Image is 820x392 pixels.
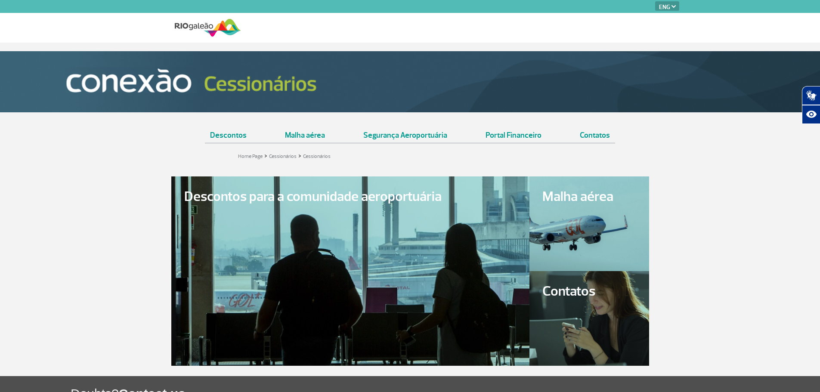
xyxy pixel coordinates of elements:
span: Descontos para a comunidade aeroportuária [184,189,517,204]
a: > [264,151,267,161]
a: Contatos [529,271,649,366]
a: > [298,151,301,161]
a: Cessionários [303,153,331,160]
a: Malha aérea [529,176,649,271]
button: Abrir tradutor de língua de sinais. [802,86,820,105]
span: Contatos [542,284,636,299]
a: Contatos [575,121,615,142]
a: Portal Financeiro [480,121,547,142]
a: Segurança Aeroportuária [358,121,452,142]
a: Descontos para a comunidade aeroportuária [171,176,530,366]
a: Descontos [205,121,252,142]
div: Plugin de acessibilidade da Hand Talk. [802,86,820,124]
span: Malha aérea [542,189,636,204]
button: Abrir recursos assistivos. [802,105,820,124]
a: Home Page [238,153,263,160]
a: Malha aérea [280,121,330,142]
a: Cessionários [269,153,297,160]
